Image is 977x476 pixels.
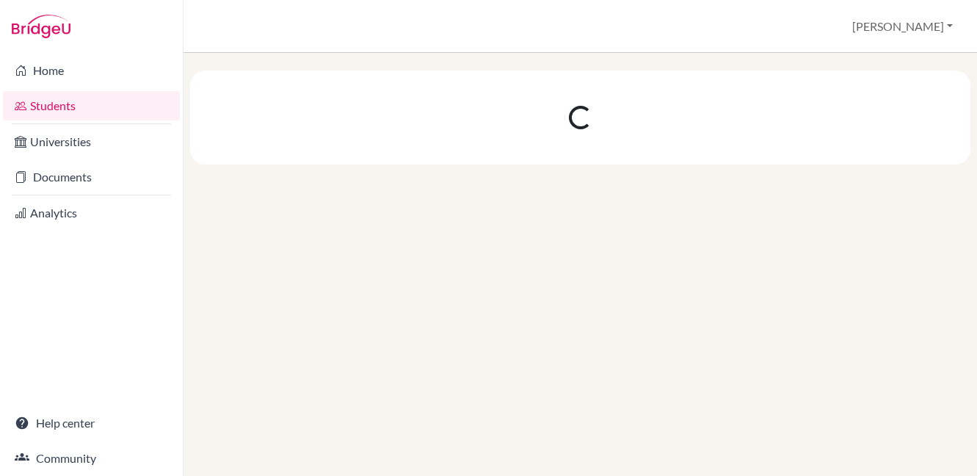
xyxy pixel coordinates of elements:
a: Universities [3,127,180,156]
a: Documents [3,162,180,192]
a: Home [3,56,180,85]
img: Bridge-U [12,15,70,38]
a: Students [3,91,180,120]
button: [PERSON_NAME] [846,12,959,40]
a: Analytics [3,198,180,228]
a: Help center [3,408,180,438]
a: Community [3,444,180,473]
